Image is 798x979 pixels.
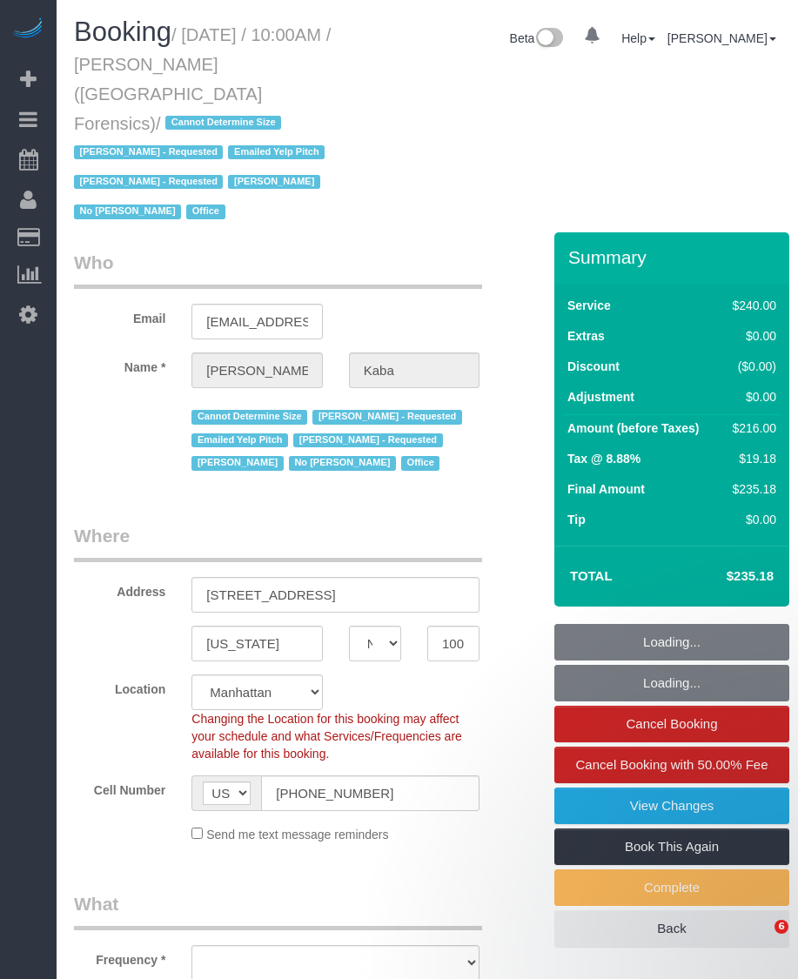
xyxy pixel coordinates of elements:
span: Emailed Yelp Pitch [191,433,288,447]
div: $19.18 [726,450,776,467]
span: [PERSON_NAME] - Requested [74,145,223,159]
label: Extras [567,327,605,345]
div: $0.00 [726,388,776,406]
input: First Name [191,352,322,388]
iframe: Intercom live chat [739,920,781,962]
div: $235.18 [726,480,776,498]
input: Cell Number [261,775,479,811]
span: Emailed Yelp Pitch [228,145,325,159]
span: Booking [74,17,171,47]
label: Adjustment [567,388,634,406]
label: Discount [567,358,620,375]
span: Send me text message reminders [206,828,388,842]
strong: Total [570,568,613,583]
legend: Who [74,250,482,289]
input: Last Name [349,352,479,388]
span: [PERSON_NAME] - Requested [293,433,442,447]
span: [PERSON_NAME] [191,456,283,470]
span: Office [186,205,225,218]
a: [PERSON_NAME] [667,31,776,45]
input: Zip Code [427,626,479,661]
label: Location [61,674,178,698]
label: Tax @ 8.88% [567,450,640,467]
span: Changing the Location for this booking may affect your schedule and what Services/Frequencies are... [191,712,462,761]
input: City [191,626,322,661]
span: [PERSON_NAME] - Requested [312,410,461,424]
div: $0.00 [726,511,776,528]
span: [PERSON_NAME] - Requested [74,175,223,189]
img: New interface [534,28,563,50]
a: Help [621,31,655,45]
input: Email [191,304,322,339]
legend: Where [74,523,482,562]
label: Tip [567,511,586,528]
label: Final Amount [567,480,645,498]
label: Address [61,577,178,600]
h3: Summary [568,247,781,267]
span: No [PERSON_NAME] [289,456,396,470]
a: Cancel Booking with 50.00% Fee [554,747,789,783]
a: Cancel Booking [554,706,789,742]
label: Email [61,304,178,327]
label: Cell Number [61,775,178,799]
img: Automaid Logo [10,17,45,42]
a: View Changes [554,788,789,824]
div: $216.00 [726,419,776,437]
span: 6 [775,920,788,934]
span: No [PERSON_NAME] [74,205,181,218]
span: Cannot Determine Size [191,410,307,424]
label: Name * [61,352,178,376]
span: Cancel Booking with 50.00% Fee [576,757,768,772]
div: $240.00 [726,297,776,314]
label: Amount (before Taxes) [567,419,699,437]
h4: $235.18 [674,569,774,584]
span: Office [401,456,439,470]
span: [PERSON_NAME] [228,175,319,189]
span: / [74,114,330,222]
legend: What [74,891,482,930]
a: Beta [510,31,564,45]
div: ($0.00) [726,358,776,375]
span: Cannot Determine Size [165,116,281,130]
div: $0.00 [726,327,776,345]
small: / [DATE] / 10:00AM / [PERSON_NAME] ([GEOGRAPHIC_DATA] Forensics) [74,25,331,223]
label: Frequency * [61,945,178,969]
label: Service [567,297,611,314]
